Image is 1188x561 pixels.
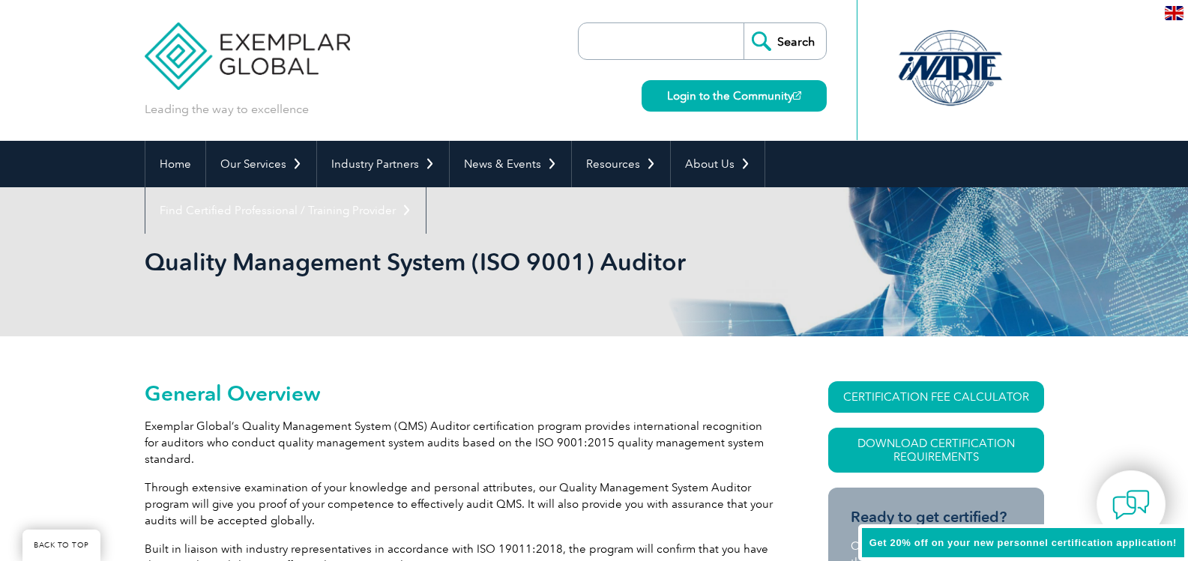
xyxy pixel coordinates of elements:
a: Industry Partners [317,141,449,187]
p: Leading the way to excellence [145,101,309,118]
h1: Quality Management System (ISO 9001) Auditor [145,247,720,276]
h2: General Overview [145,381,774,405]
a: Login to the Community [642,80,827,112]
a: About Us [671,141,765,187]
a: Home [145,141,205,187]
p: Exemplar Global’s Quality Management System (QMS) Auditor certification program provides internat... [145,418,774,467]
img: en [1165,6,1184,20]
a: CERTIFICATION FEE CALCULATOR [828,381,1044,413]
a: Our Services [206,141,316,187]
a: BACK TO TOP [22,530,100,561]
a: News & Events [450,141,571,187]
span: Get 20% off on your new personnel certification application! [869,537,1177,548]
img: open_square.png [793,91,801,100]
input: Search [744,23,826,59]
a: Find Certified Professional / Training Provider [145,187,426,234]
a: Resources [572,141,670,187]
img: contact-chat.png [1112,486,1150,524]
a: Download Certification Requirements [828,428,1044,473]
h3: Ready to get certified? [851,508,1022,527]
p: Through extensive examination of your knowledge and personal attributes, our Quality Management S... [145,479,774,529]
